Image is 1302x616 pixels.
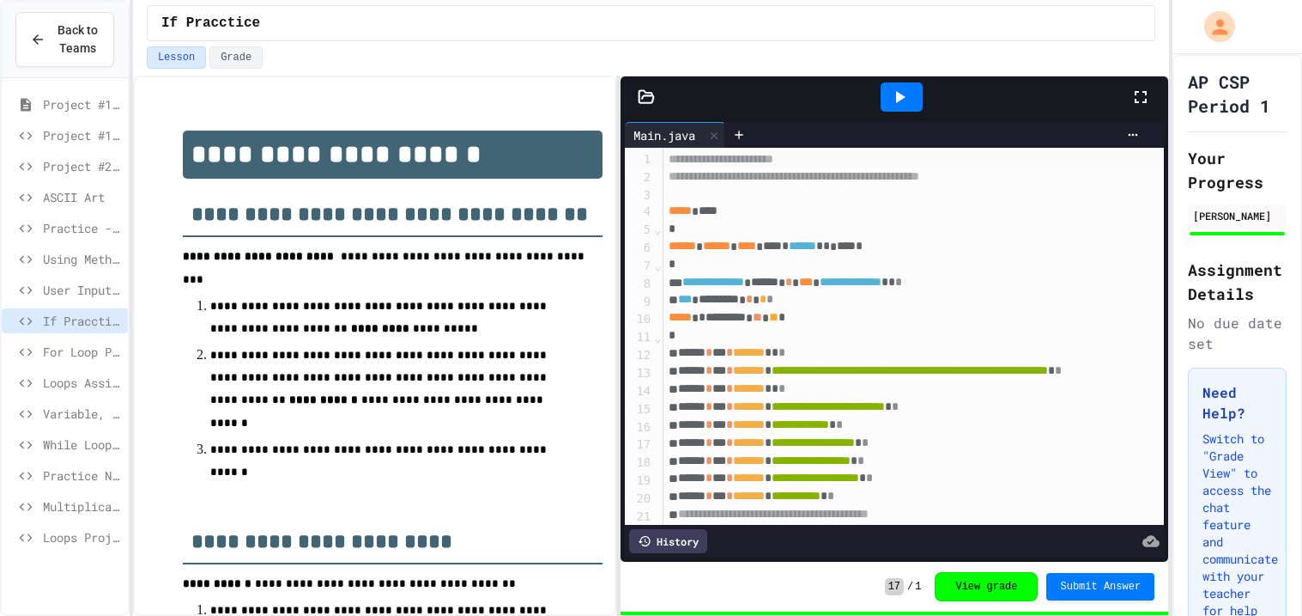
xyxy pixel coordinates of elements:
[625,258,653,276] div: 7
[43,374,121,392] span: Loops Assignment
[653,259,662,272] span: Fold line
[1202,382,1272,424] h3: Need Help?
[907,580,913,594] span: /
[935,572,1038,601] button: View grade
[1188,146,1287,194] h2: Your Progress
[209,46,263,69] button: Grade
[625,509,653,527] div: 21
[885,578,904,595] span: 17
[625,126,704,144] div: Main.java
[625,204,653,222] div: 4
[625,222,653,240] div: 5
[625,491,653,509] div: 20
[625,151,653,169] div: 1
[625,383,653,401] div: 14
[43,95,121,113] span: Project #1: Exploring Java Code
[625,329,653,347] div: 11
[625,436,653,454] div: 17
[625,294,653,312] div: 9
[1193,208,1281,223] div: [PERSON_NAME]
[625,419,653,437] div: 16
[15,12,114,67] button: Back to Teams
[915,580,921,594] span: 1
[653,331,662,345] span: Fold line
[43,528,121,546] span: Loops Project
[43,497,121,515] span: Multiplication Table
[625,240,653,258] div: 6
[1188,258,1287,306] h2: Assignment Details
[56,21,100,58] span: Back to Teams
[161,13,260,34] span: If Pracctice
[147,46,206,69] button: Lesson
[625,454,653,473] div: 18
[629,529,707,553] div: History
[625,347,653,365] div: 12
[43,343,121,361] span: For Loop Practice
[43,157,121,175] span: Project #2: Personal Info / Vocabulary Pretty Printing :)
[43,219,121,237] span: Practice - Variables, Keyboard Reader, Preview Operators
[625,122,725,148] div: Main.java
[1186,7,1239,46] div: My Account
[1060,580,1141,594] span: Submit Answer
[43,405,121,423] span: Variable, Operator, if QUIZ
[625,311,653,329] div: 10
[625,169,653,187] div: 2
[43,188,121,206] span: ASCII Art
[1046,573,1154,601] button: Submit Answer
[625,473,653,491] div: 19
[43,467,121,485] span: Practice Nested Loops
[43,312,121,330] span: If Pracctice
[43,126,121,144] span: Project #1: Exploring Java Code
[43,436,121,454] span: While Loop Assignment
[1188,313,1287,354] div: No due date set
[653,223,662,236] span: Fold line
[625,187,653,204] div: 3
[625,401,653,419] div: 15
[1188,70,1287,118] h1: AP CSP Period 1
[43,250,121,268] span: Using Methods & the Math Class Practice
[625,276,653,294] div: 8
[625,365,653,383] div: 13
[43,281,121,299] span: User Input, Variables & Operators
